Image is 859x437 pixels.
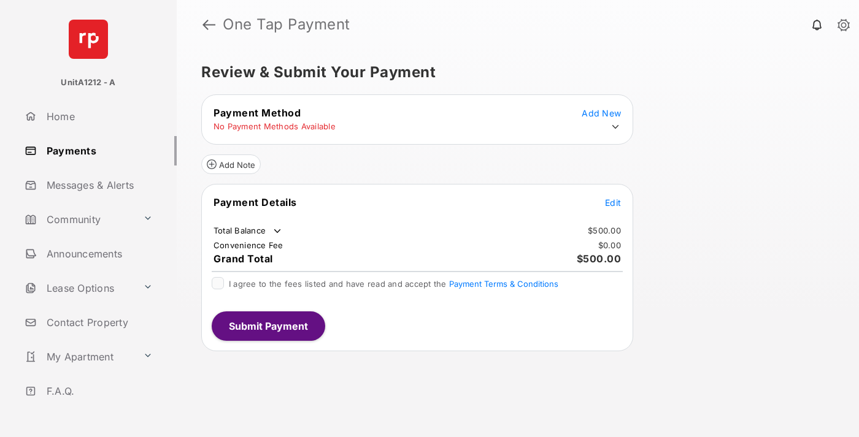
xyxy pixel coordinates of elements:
a: Lease Options [20,273,138,303]
span: $500.00 [577,253,622,265]
td: $500.00 [587,225,622,236]
a: Payments [20,136,177,165]
img: svg+xml;base64,PHN2ZyB4bWxucz0iaHR0cDovL3d3dy53My5vcmcvMjAwMC9zdmciIHdpZHRoPSI2NCIgaGVpZ2h0PSI2NC... [69,20,108,59]
a: My Apartment [20,342,138,371]
a: Home [20,102,177,131]
strong: One Tap Payment [223,17,350,32]
a: Messages & Alerts [20,170,177,200]
td: $0.00 [598,240,622,251]
td: Total Balance [213,225,283,237]
a: Community [20,205,138,234]
td: No Payment Methods Available [213,121,336,132]
p: UnitA1212 - A [61,77,115,89]
button: Edit [605,196,621,208]
h5: Review & Submit Your Payment [201,65,825,80]
span: Edit [605,197,621,208]
span: Add New [582,108,621,118]
a: Announcements [20,239,177,268]
span: Payment Method [214,107,301,119]
td: Convenience Fee [213,240,284,251]
a: Contact Property [20,308,177,337]
button: Add New [582,107,621,119]
span: Grand Total [214,253,273,265]
span: I agree to the fees listed and have read and accept the [229,279,558,289]
span: Payment Details [214,196,297,208]
a: F.A.Q. [20,376,177,406]
button: Add Note [201,154,261,174]
button: Submit Payment [212,311,325,341]
button: I agree to the fees listed and have read and accept the [449,279,558,289]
